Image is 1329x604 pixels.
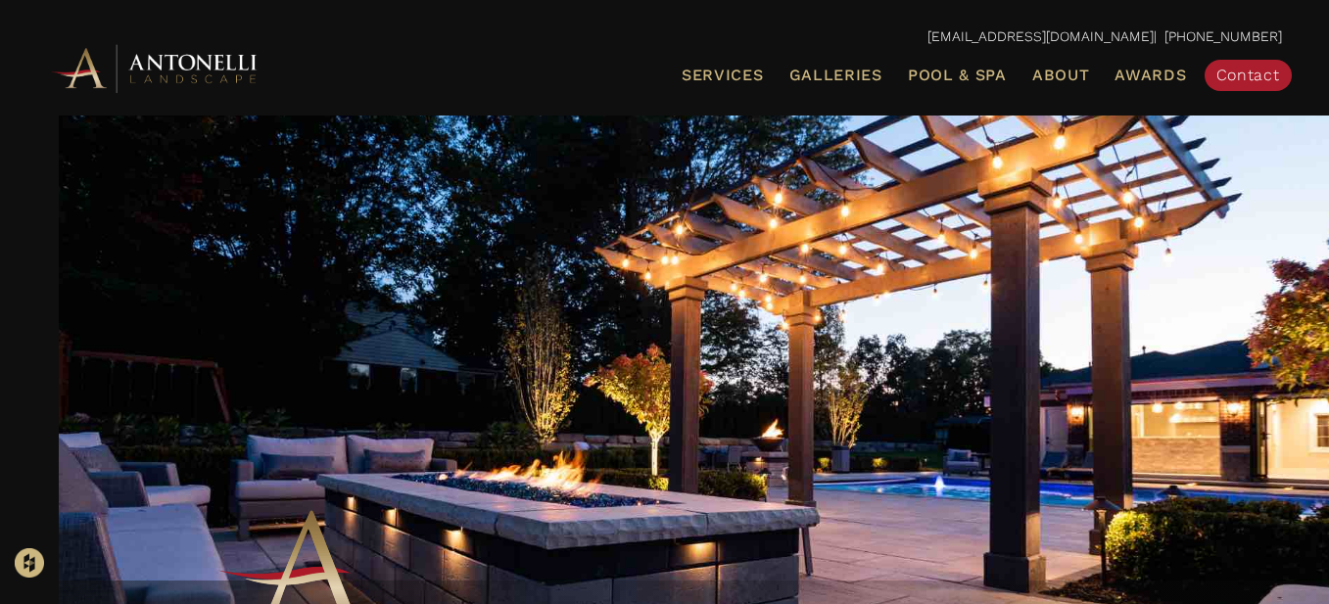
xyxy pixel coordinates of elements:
[900,63,1015,88] a: Pool & Spa
[1205,60,1292,91] a: Contact
[682,68,764,83] span: Services
[908,66,1007,84] span: Pool & Spa
[1216,66,1280,84] span: Contact
[48,41,263,95] img: Antonelli Horizontal Logo
[15,548,44,578] img: Houzz
[48,24,1282,50] p: | [PHONE_NUMBER]
[927,28,1154,44] a: [EMAIL_ADDRESS][DOMAIN_NAME]
[789,66,882,84] span: Galleries
[782,63,890,88] a: Galleries
[1107,63,1194,88] a: Awards
[674,63,772,88] a: Services
[1115,66,1186,84] span: Awards
[1024,63,1098,88] a: About
[1032,68,1090,83] span: About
